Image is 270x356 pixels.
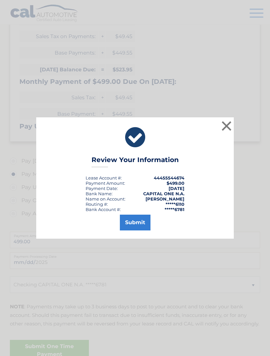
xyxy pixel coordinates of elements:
div: Lease Account #: [86,175,122,180]
strong: [PERSON_NAME] [146,196,184,202]
div: Bank Account #: [86,207,121,212]
span: $499.00 [167,180,184,186]
div: Routing #: [86,202,108,207]
div: : [86,186,118,191]
div: Name on Account: [86,196,125,202]
button: × [220,119,233,132]
span: [DATE] [169,186,184,191]
button: Submit [120,215,150,230]
h3: Review Your Information [92,156,179,167]
strong: 44455544674 [154,175,184,180]
strong: CAPITAL ONE N.A. [143,191,184,196]
div: Bank Name: [86,191,113,196]
span: Payment Date [86,186,117,191]
div: Payment Amount: [86,180,125,186]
